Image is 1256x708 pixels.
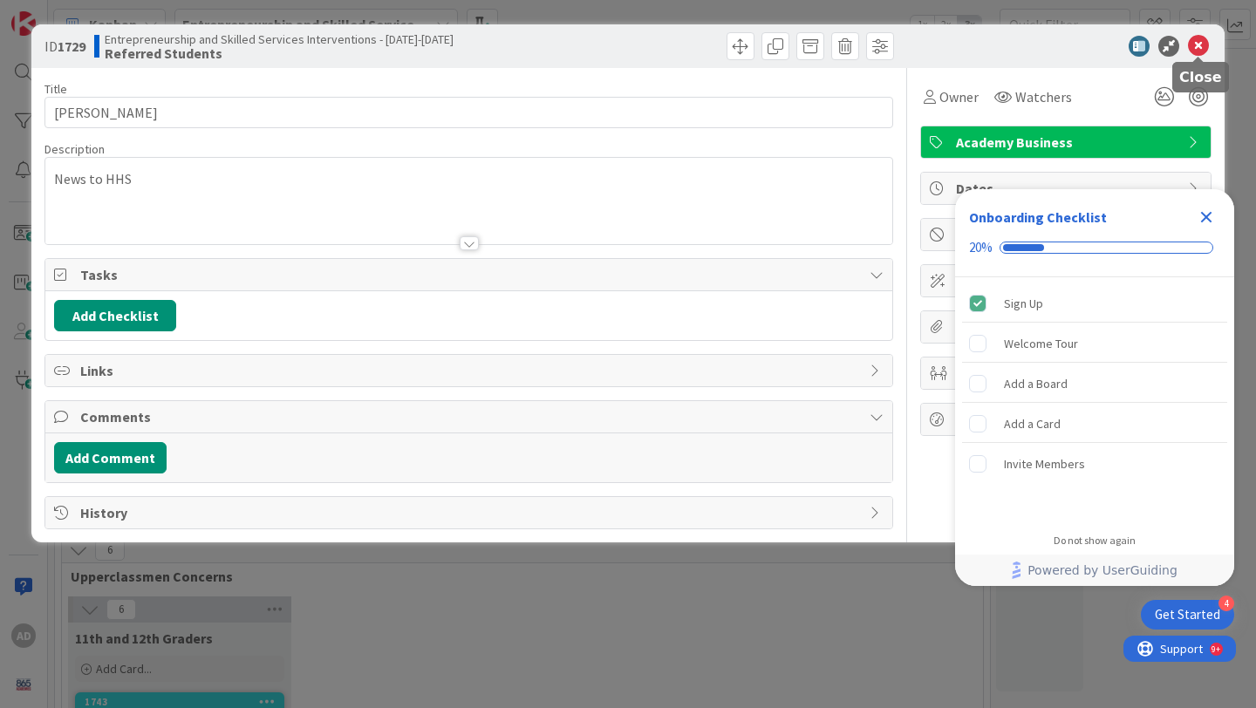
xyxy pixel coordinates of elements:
span: Powered by UserGuiding [1027,560,1177,581]
a: Powered by UserGuiding [964,555,1225,586]
div: Checklist items [955,277,1234,522]
span: Links [80,360,861,381]
div: Open Get Started checklist, remaining modules: 4 [1141,600,1234,630]
div: Add a Card [1004,413,1061,434]
div: Close Checklist [1192,203,1220,231]
div: Add a Board is incomplete. [962,364,1227,403]
div: Checklist Container [955,189,1234,586]
div: Add a Board [1004,373,1068,394]
div: Sign Up is complete. [962,284,1227,323]
span: ID [44,36,85,57]
input: type card name here... [44,97,893,128]
div: Sign Up [1004,293,1043,314]
span: Owner [939,86,979,107]
label: Title [44,81,67,97]
b: Referred Students [105,46,454,60]
span: History [80,502,861,523]
span: Entrepreneurship and Skilled Services Interventions - [DATE]-[DATE] [105,32,454,46]
div: Footer [955,555,1234,586]
h5: Close [1179,69,1222,85]
div: Welcome Tour [1004,333,1078,354]
p: News to HHS [54,169,884,189]
span: Academy Business [956,132,1179,153]
div: Do not show again [1054,534,1136,548]
span: Dates [956,178,1179,199]
b: 1729 [58,37,85,55]
div: 20% [969,240,993,255]
span: Description [44,141,105,157]
span: Comments [80,406,861,427]
div: Add a Card is incomplete. [962,405,1227,443]
span: Watchers [1015,86,1072,107]
div: Invite Members [1004,453,1085,474]
div: Get Started [1155,606,1220,623]
button: Add Checklist [54,300,176,331]
div: 9+ [88,7,97,21]
div: Welcome Tour is incomplete. [962,324,1227,363]
div: 4 [1218,596,1234,611]
button: Add Comment [54,442,167,473]
span: Tasks [80,264,861,285]
span: Support [37,3,79,24]
div: Invite Members is incomplete. [962,445,1227,483]
div: Checklist progress: 20% [969,240,1220,255]
div: Onboarding Checklist [969,207,1107,228]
